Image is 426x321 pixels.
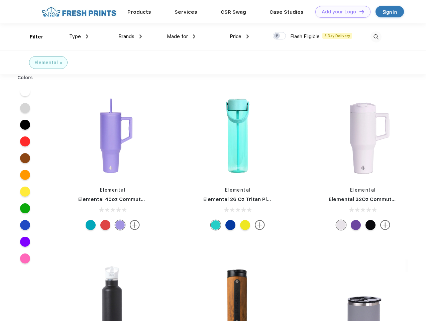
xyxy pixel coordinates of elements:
[319,91,408,180] img: func=resize&h=266
[322,9,356,15] div: Add your Logo
[376,6,404,17] a: Sign in
[100,187,126,193] a: Elemental
[290,33,320,39] span: Flash Eligible
[30,33,43,41] div: Filter
[329,196,420,202] a: Elemental 32Oz Commuter Tumbler
[246,34,249,38] img: dropdown.png
[193,91,282,180] img: func=resize&h=266
[255,220,265,230] img: more.svg
[60,62,62,64] img: filter_cancel.svg
[365,220,376,230] div: Black Speckle
[380,220,390,230] img: more.svg
[336,220,346,230] div: Matte White
[139,34,142,38] img: dropdown.png
[40,6,118,18] img: fo%20logo%202.webp
[359,10,364,13] img: DT
[130,220,140,230] img: more.svg
[221,9,246,15] a: CSR Swag
[86,34,88,38] img: dropdown.png
[193,34,195,38] img: dropdown.png
[225,220,235,230] div: Aqua Waves
[78,196,169,202] a: Elemental 40oz Commuter Tumbler
[175,9,197,15] a: Services
[203,196,314,202] a: Elemental 26 Oz Tritan Plastic Water Bottle
[127,9,151,15] a: Products
[86,220,96,230] div: Teal
[383,8,397,16] div: Sign in
[68,91,157,180] img: func=resize&h=266
[230,33,241,39] span: Price
[351,220,361,230] div: Purple
[100,220,110,230] div: Red
[350,187,376,193] a: Elemental
[167,33,188,39] span: Made for
[115,220,125,230] div: Lavender
[118,33,134,39] span: Brands
[69,33,81,39] span: Type
[322,33,352,39] span: 5 Day Delivery
[370,31,382,42] img: desktop_search.svg
[12,74,38,81] div: Colors
[34,59,58,66] div: Elemental
[225,187,251,193] a: Elemental
[240,220,250,230] div: Smiley Melt
[211,220,221,230] div: Robin's Egg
